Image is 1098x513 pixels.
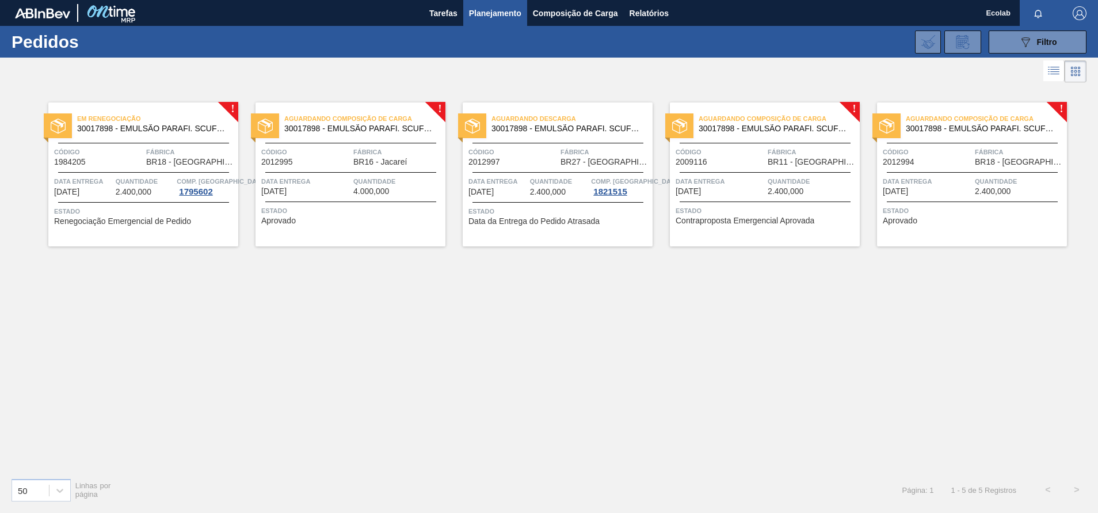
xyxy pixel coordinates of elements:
span: 30017898 - EMULSAO PARAFI. SCUFEX CONCEN. ECOLAB [77,124,229,133]
div: Importar Negociações dos Pedidos [915,31,941,54]
img: estado [258,119,273,134]
img: Logout [1073,6,1086,20]
a: !estadoAguardando Composição de Carga30017898 - EMULSÃO PARAFI. SCUFEX CONCEN. ECOLABCódigo200911... [653,102,860,246]
span: Aguardando Composição de Carga [284,113,445,124]
span: Tarefas [429,6,457,20]
span: Quantidade [530,176,589,187]
span: 2.400,000 [768,187,803,196]
span: Status [54,206,235,217]
img: TNhmsLtSVTkK8tSr43FrP2fwEKptu5GPRR3wAAAABJRU5ErkJggg== [15,8,70,18]
span: 08/08/2025 [54,188,79,196]
span: 30017898 - EMULSAO PARAFI. SCUFEX CONCEN. ECOLAB [699,124,851,133]
span: 18/09/2025 [676,187,701,196]
span: Código [54,146,143,158]
div: 1821515 [591,187,629,196]
span: Status [883,205,1064,216]
span: 19/09/2025 [883,187,908,196]
div: Visão em Cards [1065,60,1086,82]
span: Data entrega [54,176,113,187]
span: 1 - 5 de 5 Registros [951,486,1016,495]
span: Contraproposta Emergencial Aprovada [676,216,814,225]
span: 29/08/2025 [261,187,287,196]
span: Fábrica [561,146,650,158]
span: BR18 - Pernambuco [146,158,235,166]
span: Aguardando Composição de Carga [906,113,1067,124]
h1: Pedidos [12,35,184,48]
button: Filtro [989,31,1086,54]
span: Filtro [1037,37,1057,47]
a: Comp. [GEOGRAPHIC_DATA]1821515 [591,176,650,196]
span: Relatórios [630,6,669,20]
img: estado [465,119,480,134]
span: 2012995 [261,158,293,166]
span: Quantidade [975,176,1064,187]
span: Aguardando Descarga [491,113,653,124]
span: Status [468,206,650,217]
span: BR11 - São Luís [768,158,857,166]
span: Quantidade [116,176,174,187]
span: 2012997 [468,158,500,166]
span: Data entrega [676,176,765,187]
span: Composição de Carga [533,6,618,20]
span: Código [883,146,972,158]
span: 2.400,000 [530,188,566,196]
div: 1795602 [177,187,215,196]
span: Fábrica [353,146,443,158]
span: 30017898 - EMULSAO PARAFI. SCUFEX CONCEN. ECOLAB [491,124,643,133]
span: Comp. Carga [591,176,680,187]
span: 4.000,000 [353,187,389,196]
span: 30017898 - EMULSAO PARAFI. SCUFEX CONCEN. ECOLAB [284,124,436,133]
span: 30017898 - EMULSAO PARAFI. SCUFEX CONCEN. ECOLAB [906,124,1058,133]
img: estado [879,119,894,134]
span: 2.400,000 [116,188,151,196]
span: Página: 1 [902,486,934,495]
span: Aprovado [261,216,296,225]
span: Renegociação Emergencial de Pedido [54,217,191,226]
span: Em renegociação [77,113,238,124]
div: 50 [18,485,28,495]
span: Quantidade [353,176,443,187]
a: !estadoAguardando Composição de Carga30017898 - EMULSÃO PARAFI. SCUFEX CONCEN. ECOLABCódigo201299... [860,102,1067,246]
span: BR16 - Jacareí [353,158,407,166]
a: !estadoEm renegociação30017898 - EMULSÃO PARAFI. SCUFEX CONCEN. ECOLABCódigo1984205FábricaBR18 - ... [31,102,238,246]
span: 04/09/2025 [468,188,494,196]
span: Fábrica [975,146,1064,158]
div: Solicitação de Revisão de Pedidos [944,31,981,54]
span: Código [676,146,765,158]
span: Fábrica [146,146,235,158]
span: Data entrega [261,176,350,187]
span: BR18 - Pernambuco [975,158,1064,166]
a: !estadoAguardando Composição de Carga30017898 - EMULSÃO PARAFI. SCUFEX CONCEN. ECOLABCódigo201299... [238,102,445,246]
button: > [1062,476,1091,504]
div: Visão em Lista [1043,60,1065,82]
span: 2.400,000 [975,187,1011,196]
span: Aguardando Composição de Carga [699,113,860,124]
span: Data da Entrega do Pedido Atrasada [468,217,600,226]
span: 2009116 [676,158,707,166]
span: Fábrica [768,146,857,158]
span: BR27 - Nova Minas [561,158,650,166]
span: Código [261,146,350,158]
span: Status [261,205,443,216]
img: estado [672,119,687,134]
span: Comp. Carga [177,176,266,187]
span: Aprovado [883,216,917,225]
a: Comp. [GEOGRAPHIC_DATA]1795602 [177,176,235,196]
img: estado [51,119,66,134]
span: Data entrega [468,176,527,187]
span: Quantidade [768,176,857,187]
button: < [1034,476,1062,504]
span: Planejamento [469,6,521,20]
span: Linhas por página [75,481,111,499]
span: 2012994 [883,158,914,166]
span: Status [676,205,857,216]
span: Código [468,146,558,158]
span: 1984205 [54,158,86,166]
button: Notificações [1020,5,1057,21]
span: Data entrega [883,176,972,187]
a: estadoAguardando Descarga30017898 - EMULSÃO PARAFI. SCUFEX CONCEN. ECOLABCódigo2012997FábricaBR27... [445,102,653,246]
